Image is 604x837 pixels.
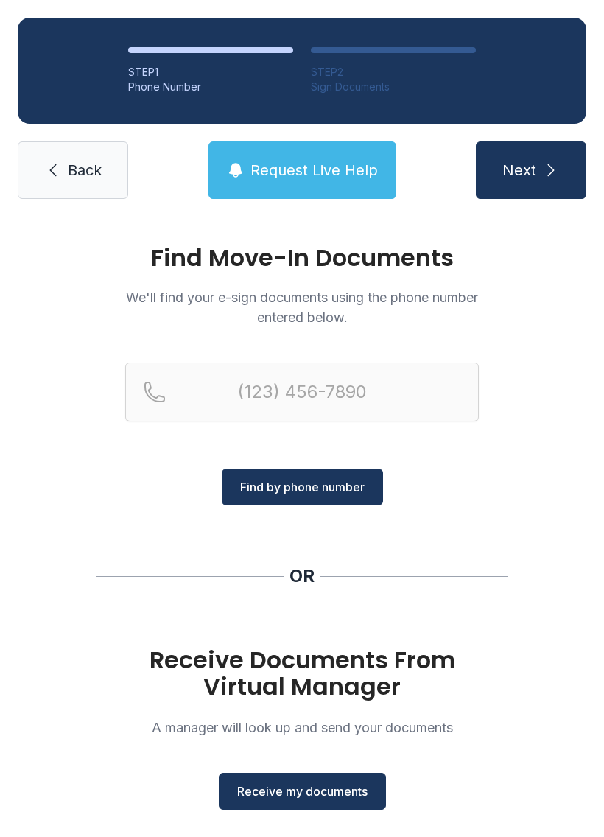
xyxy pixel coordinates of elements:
[125,246,479,270] h1: Find Move-In Documents
[237,782,368,800] span: Receive my documents
[240,478,365,496] span: Find by phone number
[128,65,293,80] div: STEP 1
[128,80,293,94] div: Phone Number
[250,160,378,181] span: Request Live Help
[311,65,476,80] div: STEP 2
[311,80,476,94] div: Sign Documents
[502,160,536,181] span: Next
[125,718,479,738] p: A manager will look up and send your documents
[125,647,479,700] h1: Receive Documents From Virtual Manager
[125,287,479,327] p: We'll find your e-sign documents using the phone number entered below.
[289,564,315,588] div: OR
[68,160,102,181] span: Back
[125,363,479,421] input: Reservation phone number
